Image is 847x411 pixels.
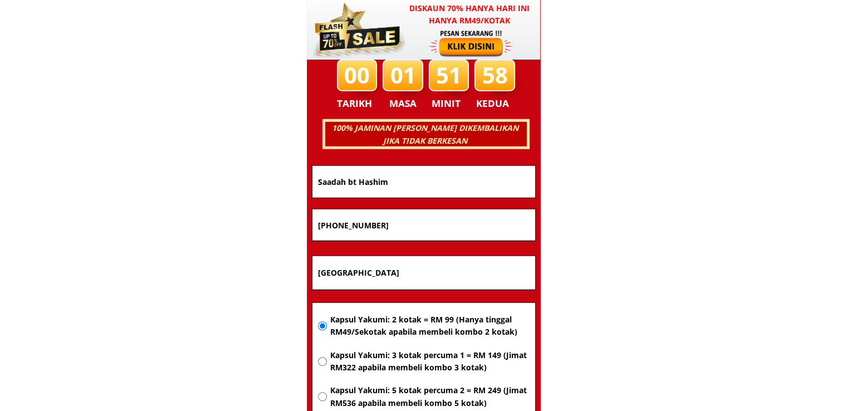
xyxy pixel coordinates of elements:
[476,96,512,111] h3: KEDUA
[384,96,422,111] h3: MASA
[399,2,541,27] h3: Diskaun 70% hanya hari ini hanya RM49/kotak
[315,256,532,290] input: Alamat
[324,122,526,147] h3: 100% JAMINAN [PERSON_NAME] DIKEMBALIKAN JIKA TIDAK BERKESAN
[330,349,529,374] span: Kapsul Yakumi: 3 kotak percuma 1 = RM 149 (Jimat RM322 apabila membeli kombo 3 kotak)
[315,209,532,241] input: Nombor Telefon Bimbit
[315,166,532,198] input: Nama penuh
[330,314,529,339] span: Kapsul Yakumi: 2 kotak = RM 99 (Hanya tinggal RM49/Sekotak apabila membeli kombo 2 kotak)
[432,96,465,111] h3: MINIT
[330,384,529,409] span: Kapsul Yakumi: 5 kotak percuma 2 = RM 249 (Jimat RM536 apabila membeli kombo 5 kotak)
[337,96,384,111] h3: TARIKH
